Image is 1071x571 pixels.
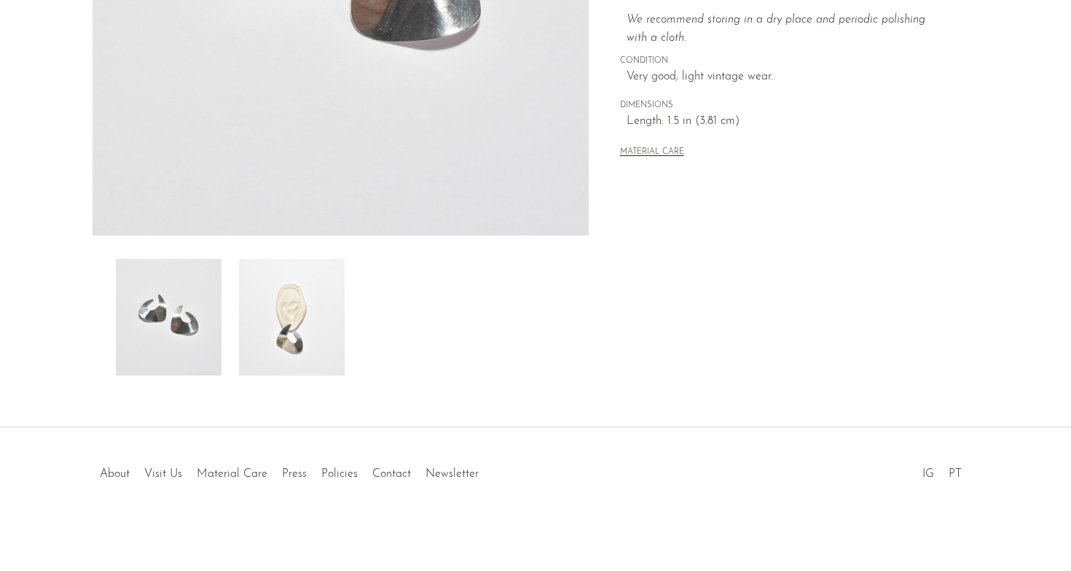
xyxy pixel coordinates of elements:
[620,147,684,158] button: MATERIAL CARE
[116,259,221,376] img: Sculptural Triangle Earrings
[93,457,486,484] ul: Quick links
[915,457,969,484] ul: Social Medias
[949,468,962,480] a: PT
[321,468,358,480] a: Policies
[922,468,934,480] a: IG
[620,99,948,112] span: DIMENSIONS
[239,259,345,376] img: Sculptural Triangle Earrings
[627,112,948,131] span: Length: 1.5 in (3.81 cm)
[627,68,948,87] span: Very good; light vintage wear.
[144,468,182,480] a: Visit Us
[282,468,307,480] a: Press
[372,468,411,480] a: Contact
[627,14,925,44] em: We recommend storing in a dry place and periodic polishing with a cloth.
[100,468,130,480] a: About
[197,468,267,480] a: Material Care
[620,55,948,68] span: CONDITION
